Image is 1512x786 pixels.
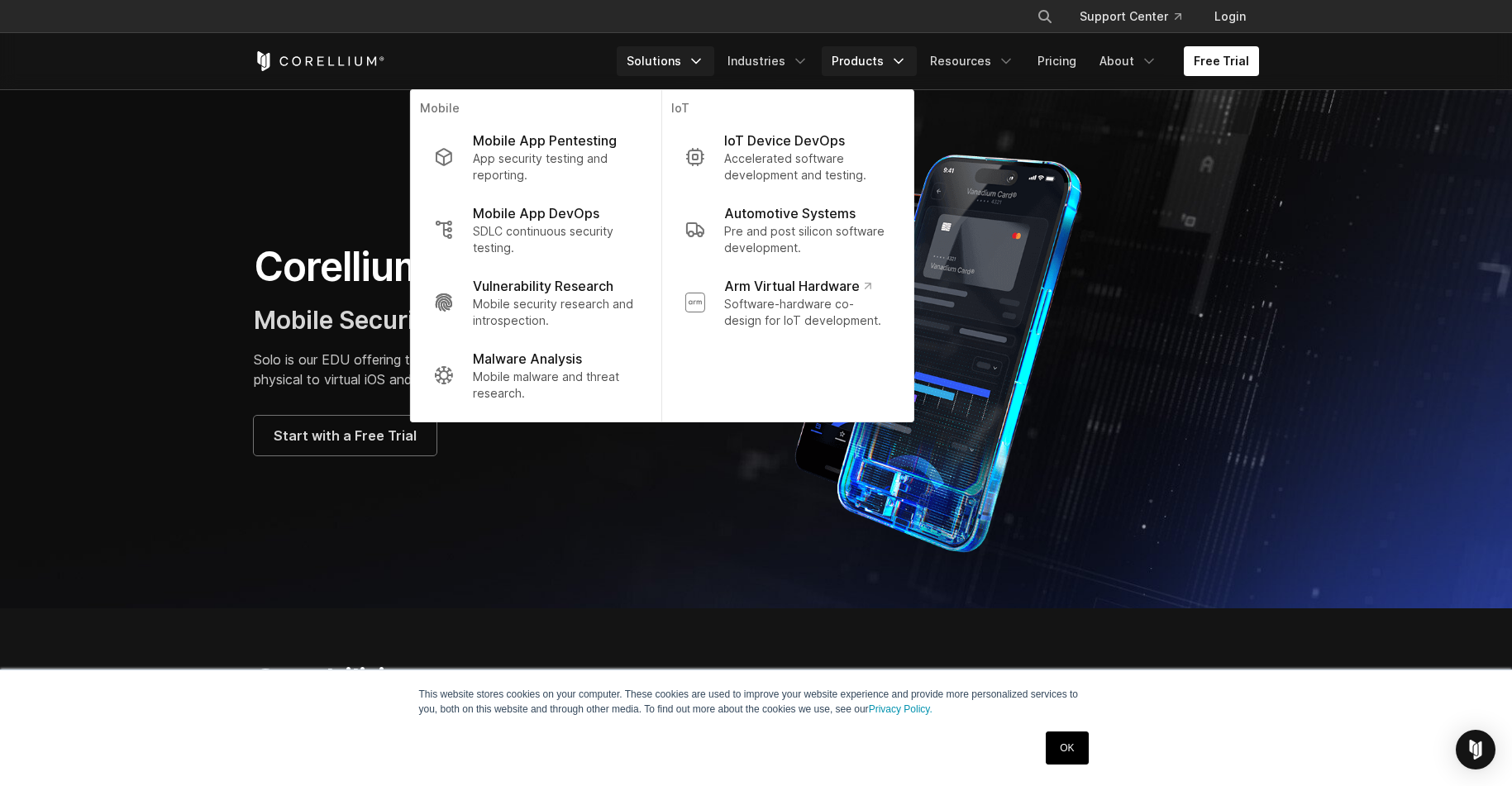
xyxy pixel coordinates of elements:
p: Software-hardware co-design for IoT development. [724,296,890,329]
img: Corellium Solo for mobile app security solutions [773,142,1128,555]
p: Arm Virtual Hardware [724,276,870,296]
h1: Corellium Solo [254,242,740,292]
p: Accelerated software development and testing. [724,150,890,183]
div: Navigation Menu [617,46,1259,76]
a: Free Trial [1184,46,1259,76]
p: Automotive Systems [724,203,856,223]
div: Open Intercom Messenger [1456,730,1495,769]
button: Search [1030,2,1060,31]
a: Mobile App Pentesting App security testing and reporting. [420,121,651,193]
span: Mobile Security Discovery [254,305,562,335]
a: Resources [920,46,1024,76]
a: About [1090,46,1167,76]
p: Mobile [420,100,651,121]
a: Solutions [617,46,714,76]
p: Mobile malware and threat research. [473,369,637,402]
a: IoT Device DevOps Accelerated software development and testing. [671,121,903,193]
a: Corellium Home [254,51,385,71]
p: SDLC continuous security testing. [473,223,637,256]
a: Vulnerability Research Mobile security research and introspection. [420,266,651,339]
a: Arm Virtual Hardware Software-hardware co-design for IoT development. [671,266,903,339]
a: OK [1046,731,1088,765]
a: Mobile App DevOps SDLC continuous security testing. [420,193,651,266]
p: This website stores cookies on your computer. These cookies are used to improve your website expe... [419,687,1094,717]
span: Start with a Free Trial [274,426,417,445]
div: Navigation Menu [1017,2,1259,31]
p: Malware Analysis [473,349,582,369]
a: Login [1201,2,1259,31]
a: Malware Analysis Mobile malware and threat research. [420,339,651,412]
p: Vulnerability Research [473,276,613,296]
p: IoT Device DevOps [724,131,845,150]
a: Privacy Policy. [869,703,932,715]
p: Mobile App Pentesting [473,131,617,150]
p: Mobile security research and introspection. [473,296,637,329]
a: Start with a Free Trial [254,416,436,455]
h2: Capabilities [254,661,913,698]
p: IoT [671,100,903,121]
p: Solo is our EDU offering that enables students to explore and shift work from physical to virtual... [254,350,740,389]
a: Products [822,46,917,76]
p: Pre and post silicon software development. [724,223,890,256]
a: Pricing [1028,46,1086,76]
a: Industries [718,46,818,76]
p: Mobile App DevOps [473,203,599,223]
a: Support Center [1066,2,1195,31]
a: Automotive Systems Pre and post silicon software development. [671,193,903,266]
p: App security testing and reporting. [473,150,637,183]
